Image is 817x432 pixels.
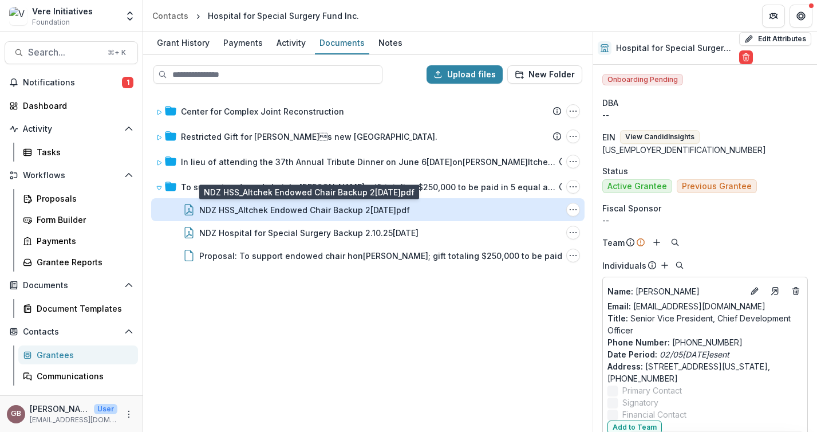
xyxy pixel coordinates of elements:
[37,370,129,382] div: Communications
[5,120,138,138] button: Open Activity
[151,150,585,173] div: In lieu of attending the 37th Annual Tribute Dinner on June 6[DATE]on[PERSON_NAME]ltchek, [GEOGRA...
[32,5,93,17] div: Vere Initiatives
[18,345,138,364] a: Grantees
[28,47,101,58] span: Search...
[94,404,117,414] p: User
[507,65,582,84] button: New Folder
[607,182,667,191] span: Active Grantee
[622,396,658,409] span: Signatory
[23,395,120,404] span: Data & Reporting
[762,5,785,28] button: Partners
[660,349,729,359] i: 02/05[DATE]esent
[122,407,136,421] button: More
[668,235,682,249] button: Search
[148,7,193,24] a: Contacts
[607,285,743,297] a: Name: [PERSON_NAME]
[37,214,129,226] div: Form Builder
[374,32,407,54] a: Notes
[181,181,559,193] div: To support endowed chair ho[PERSON_NAME]; gift totaling $250,000 to be paid in 5 equal annual ins...
[181,131,437,143] div: Restricted Gift for [PERSON_NAME]s new [GEOGRAPHIC_DATA].
[11,410,21,418] div: Grace Brown
[602,131,615,143] p: EIN
[30,415,117,425] p: [EMAIL_ADDRESS][DOMAIN_NAME]
[748,284,761,298] button: Edit
[152,10,188,22] div: Contacts
[602,109,808,121] div: --
[105,46,128,59] div: ⌘ + K
[607,312,803,336] p: Senior Vice President, Chief Development Officer
[32,17,70,28] span: Foundation
[208,10,359,22] div: Hospital for Special Surgery Fund Inc.
[607,300,765,312] a: Email: [EMAIL_ADDRESS][DOMAIN_NAME]
[151,221,585,244] div: NDZ Hospital for Special Surgery Backup 2.10.25[DATE]NDZ Hospital for Special Surgery Backup 2.10...
[23,100,129,112] div: Dashboard
[566,203,580,217] button: NDZ HSS_Altchek Endowed Chair Backup 2.6.24.pdf Options
[602,97,618,109] span: DBA
[427,65,503,84] button: Upload files
[152,34,214,51] div: Grant History
[566,155,580,168] button: In lieu of attending the 37th Annual Tribute Dinner on June 6, 2022, in honor of David W. Altchek...
[18,253,138,272] a: Grantee Reports
[607,362,643,371] span: Address :
[152,32,214,54] a: Grant History
[566,226,580,239] button: NDZ Hospital for Special Surgery Backup 2.10.25.pdf Options
[374,34,407,51] div: Notes
[682,182,752,191] span: Previous Grantee
[607,285,743,297] p: [PERSON_NAME]
[602,214,808,226] div: --
[122,77,133,88] span: 1
[18,143,138,162] a: Tasks
[5,96,138,115] a: Dashboard
[566,180,580,194] button: To support endowed chair honoring Dr. David Altchek; gift totaling $250,000 to be paid in 5 equal...
[37,193,129,205] div: Proposals
[122,5,138,28] button: Open entity switcher
[199,250,577,262] div: Proposal: To support endowed chair hon[PERSON_NAME]; gift totaling $250,000 to be paid in 5 equal...
[566,249,580,262] button: Proposal: To support endowed chair honoring Dr. David Altchek; gift totaling $250,000 to be paid ...
[199,227,419,239] div: NDZ Hospital for Special Surgery Backup 2.10.25[DATE]
[607,286,633,296] span: Name :
[37,235,129,247] div: Payments
[602,74,683,85] span: Onboarding Pending
[151,125,585,148] div: Restricted Gift for [PERSON_NAME]s new [GEOGRAPHIC_DATA].Restricted Gift for David Altcheks new...
[766,282,784,300] a: Go to contact
[18,189,138,208] a: Proposals
[607,301,631,311] span: Email:
[219,34,267,51] div: Payments
[607,360,803,384] p: [STREET_ADDRESS][US_STATE],[PHONE_NUMBER]
[181,156,559,168] div: In lieu of attending the 37th Annual Tribute Dinner on June 6[DATE]on[PERSON_NAME]ltchek, [GEOGRA...
[18,210,138,229] a: Form Builder
[673,258,686,272] button: Search
[272,32,310,54] a: Activity
[607,336,803,348] p: [PHONE_NUMBER]
[199,204,410,216] div: NDZ HSS_Altchek Endowed Chair Backup 2[DATE]pdf
[658,258,672,272] button: Add
[37,146,129,158] div: Tasks
[790,5,812,28] button: Get Help
[602,237,625,249] p: Team
[622,384,682,396] span: Primary Contact
[739,32,811,46] button: Edit Attributes
[23,327,120,337] span: Contacts
[18,367,138,386] a: Communications
[151,175,585,198] div: To support endowed chair ho[PERSON_NAME]; gift totaling $250,000 to be paid in 5 equal annual ins...
[219,32,267,54] a: Payments
[151,244,585,267] div: Proposal: To support endowed chair hon[PERSON_NAME]; gift totaling $250,000 to be paid in 5 equal...
[566,104,580,118] button: Center for Complex Joint Reconstruction Options
[620,130,700,144] button: View CandidInsights
[616,44,735,53] h2: Hospital for Special Surgery Fund Inc.
[650,235,664,249] button: Add
[37,303,129,315] div: Document Templates
[23,124,120,134] span: Activity
[789,284,803,298] button: Deletes
[148,7,364,24] nav: breadcrumb
[151,198,585,221] div: NDZ HSS_Altchek Endowed Chair Backup 2[DATE]pdfNDZ HSS_Altchek Endowed Chair Backup 2.6.24.pdf Op...
[5,276,138,294] button: Open Documents
[602,260,646,272] p: Individuals
[5,166,138,184] button: Open Workflows
[607,349,657,359] span: Date Period :
[151,100,585,123] div: Center for Complex Joint ReconstructionCenter for Complex Joint Reconstruction Options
